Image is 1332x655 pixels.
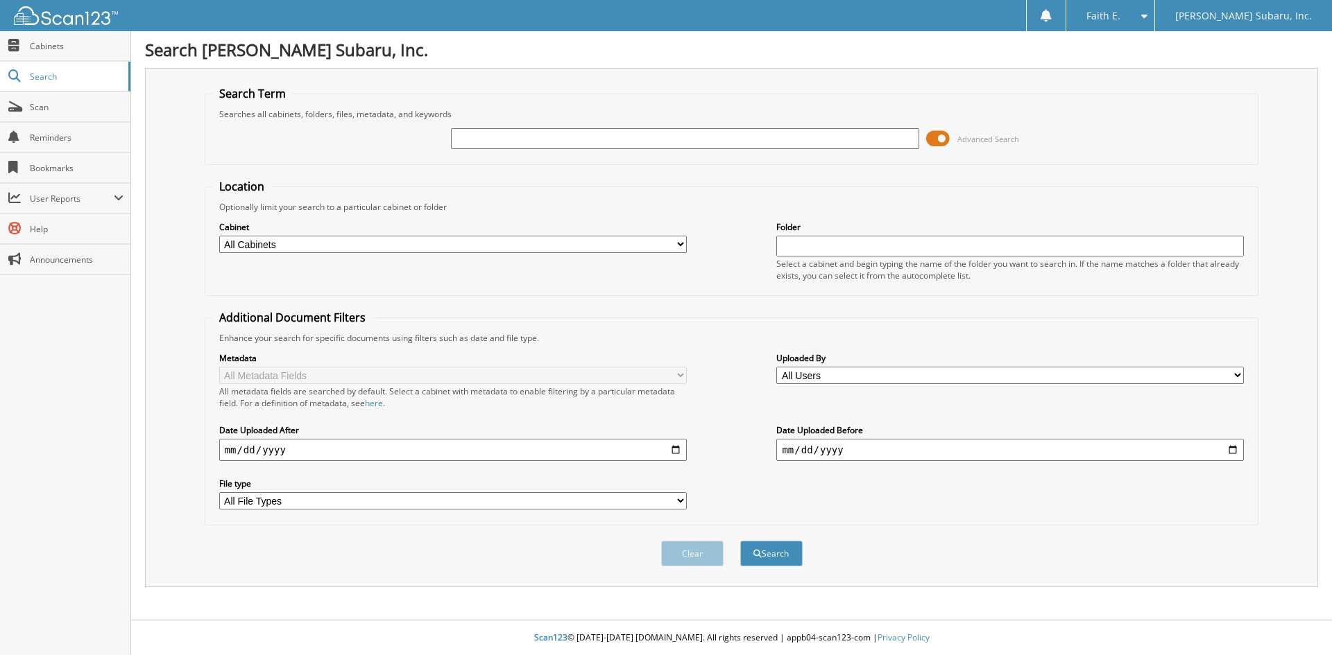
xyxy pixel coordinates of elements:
[219,385,687,409] div: All metadata fields are searched by default. Select a cabinet with metadata to enable filtering b...
[776,221,1244,233] label: Folder
[30,223,123,235] span: Help
[1175,12,1312,20] span: [PERSON_NAME] Subaru, Inc.
[219,424,687,436] label: Date Uploaded After
[1086,12,1120,20] span: Faith E.
[776,424,1244,436] label: Date Uploaded Before
[30,132,123,143] span: Reminders
[219,478,687,489] label: File type
[30,193,114,204] span: User Reports
[212,86,293,101] legend: Search Term
[534,631,567,643] span: Scan123
[131,621,1332,655] div: © [DATE]-[DATE] [DOMAIN_NAME]. All rights reserved | appb04-scan123-com |
[145,38,1318,61] h1: Search [PERSON_NAME] Subaru, Inc.
[219,439,687,461] input: start
[878,631,930,643] a: Privacy Policy
[740,541,803,566] button: Search
[776,258,1244,281] div: Select a cabinet and begin typing the name of the folder you want to search in. If the name match...
[212,179,271,194] legend: Location
[957,134,1019,144] span: Advanced Search
[30,101,123,113] span: Scan
[365,397,383,409] a: here
[212,332,1252,344] div: Enhance your search for specific documents using filters such as date and file type.
[212,310,373,325] legend: Additional Document Filters
[661,541,724,566] button: Clear
[30,71,121,82] span: Search
[14,6,118,25] img: scan123-logo-white.svg
[212,108,1252,120] div: Searches all cabinets, folders, files, metadata, and keywords
[776,439,1244,461] input: end
[30,40,123,52] span: Cabinets
[776,352,1244,364] label: Uploaded By
[219,352,687,364] label: Metadata
[30,254,123,265] span: Announcements
[212,201,1252,213] div: Optionally limit your search to a particular cabinet or folder
[30,162,123,174] span: Bookmarks
[219,221,687,233] label: Cabinet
